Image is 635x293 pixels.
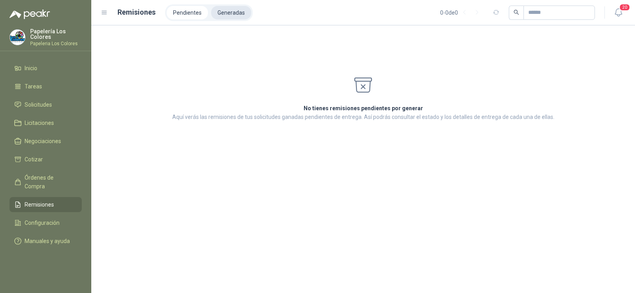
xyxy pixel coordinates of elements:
[25,100,52,109] span: Solicitudes
[25,200,54,209] span: Remisiones
[10,234,82,249] a: Manuales y ayuda
[25,137,61,146] span: Negociaciones
[25,173,74,191] span: Órdenes de Compra
[10,215,82,230] a: Configuración
[25,155,43,164] span: Cotizar
[10,30,25,45] img: Company Logo
[10,61,82,76] a: Inicio
[30,29,82,40] p: Papelería Los Colores
[10,134,82,149] a: Negociaciones
[440,6,483,19] div: 0 - 0 de 0
[611,6,625,20] button: 20
[10,97,82,112] a: Solicitudes
[30,41,82,46] p: Papeleria Los Colores
[10,10,50,19] img: Logo peakr
[10,79,82,94] a: Tareas
[514,10,519,15] span: search
[167,6,208,19] a: Pendientes
[172,113,554,121] p: Aquí verás las remisiones de tus solicitudes ganadas pendientes de entrega. Así podrás consultar ...
[10,197,82,212] a: Remisiones
[304,105,423,111] strong: No tienes remisiones pendientes por generar
[25,82,42,91] span: Tareas
[619,4,630,11] span: 20
[10,115,82,130] a: Licitaciones
[25,237,70,245] span: Manuales y ayuda
[211,6,251,19] a: Generadas
[117,7,156,18] h1: Remisiones
[25,119,54,127] span: Licitaciones
[10,170,82,194] a: Órdenes de Compra
[25,218,60,227] span: Configuración
[10,152,82,167] a: Cotizar
[25,64,37,73] span: Inicio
